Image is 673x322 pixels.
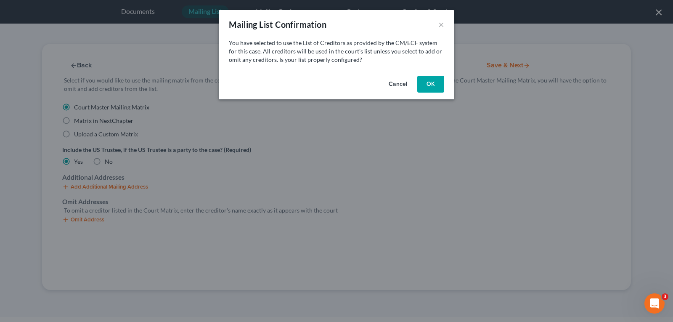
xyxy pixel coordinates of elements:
[662,293,668,300] span: 3
[229,39,444,64] p: You have selected to use the List of Creditors as provided by the CM/ECF system for this case. Al...
[229,19,326,30] div: Mailing List Confirmation
[438,19,444,29] button: ×
[417,76,444,93] button: OK
[382,76,414,93] button: Cancel
[644,293,665,314] iframe: Intercom live chat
